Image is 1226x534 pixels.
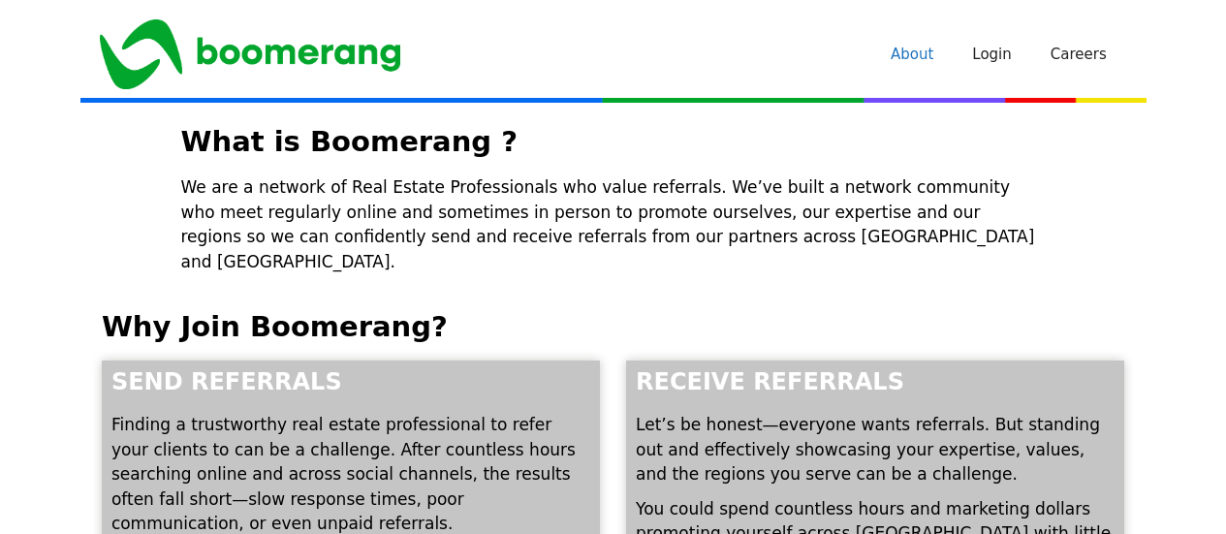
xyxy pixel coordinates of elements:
[102,313,1124,341] h3: Why Join Boomerang?
[111,370,590,393] h4: Send Referrals
[871,25,953,83] a: About
[636,413,1115,487] p: Let’s be honest—everyone wants referrals. But standing out and effectively showcasing your expert...
[871,25,1126,83] nav: Primary
[636,370,1115,393] h4: Receive Referrals
[181,128,1046,156] h3: What is Boomerang ?
[100,19,400,89] img: Boomerang Realty Network
[181,175,1046,274] p: We are a network of Real Estate Professionals who value referrals. We’ve built a network communit...
[1031,25,1126,83] a: Careers
[953,25,1030,83] a: Login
